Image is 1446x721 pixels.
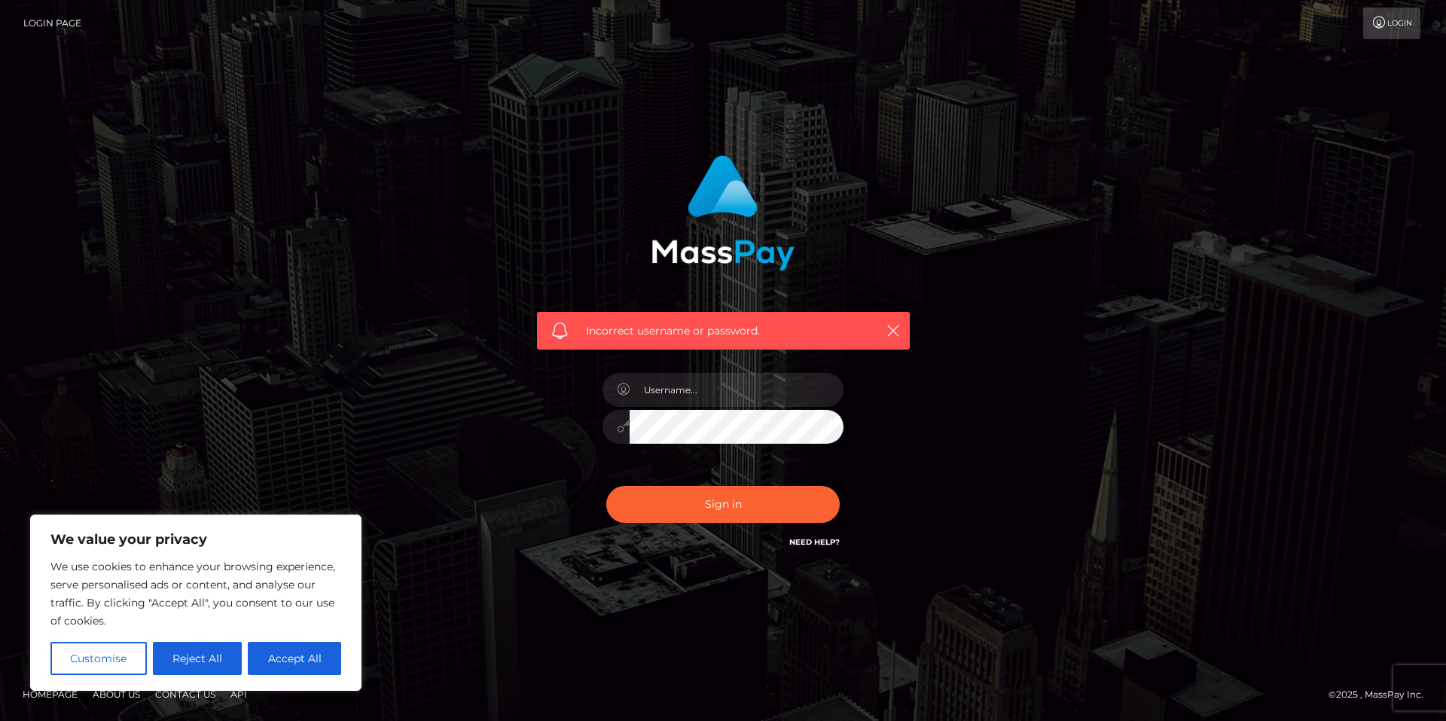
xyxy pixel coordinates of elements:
[606,486,840,523] button: Sign in
[30,515,361,691] div: We value your privacy
[153,642,243,675] button: Reject All
[1329,686,1435,703] div: © 2025 , MassPay Inc.
[87,683,146,706] a: About Us
[149,683,221,706] a: Contact Us
[23,8,81,39] a: Login Page
[224,683,253,706] a: API
[1363,8,1420,39] a: Login
[50,530,341,548] p: We value your privacy
[651,155,795,270] img: MassPay Login
[586,323,861,339] span: Incorrect username or password.
[789,537,840,547] a: Need Help?
[630,373,843,407] input: Username...
[248,642,341,675] button: Accept All
[17,683,84,706] a: Homepage
[50,558,341,630] p: We use cookies to enhance your browsing experience, serve personalised ads or content, and analys...
[50,642,147,675] button: Customise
